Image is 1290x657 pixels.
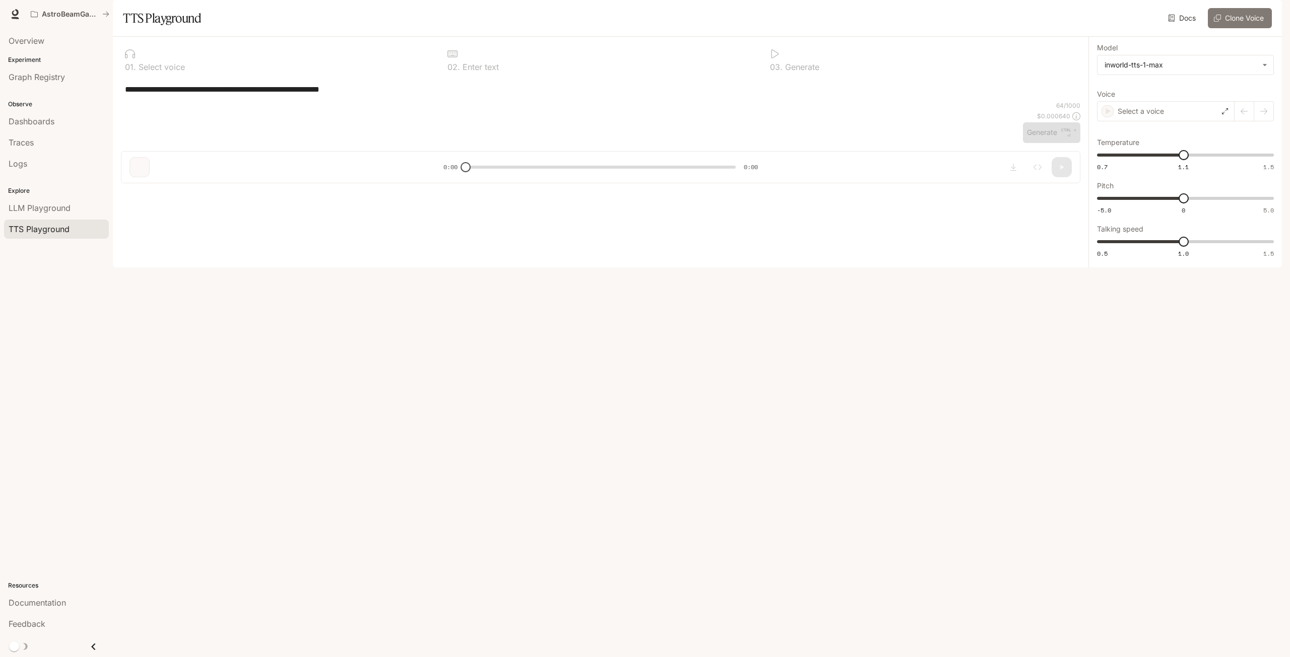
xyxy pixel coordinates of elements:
p: Enter text [460,63,499,71]
span: 1.5 [1263,163,1274,171]
span: 5.0 [1263,206,1274,214]
div: inworld-tts-1-max [1105,60,1257,70]
p: 64 / 1000 [1056,101,1080,110]
span: 0.7 [1097,163,1108,171]
p: $ 0.000640 [1037,112,1070,120]
p: AstroBeamGame [42,10,98,19]
p: Talking speed [1097,226,1143,233]
button: Clone Voice [1208,8,1272,28]
button: All workspaces [26,4,114,24]
p: Pitch [1097,182,1114,189]
p: Generate [783,63,819,71]
p: Temperature [1097,139,1139,146]
p: 0 2 . [447,63,460,71]
div: inworld-tts-1-max [1098,55,1273,75]
span: 0.5 [1097,249,1108,258]
p: 0 3 . [770,63,783,71]
span: 1.0 [1178,249,1189,258]
a: Docs [1166,8,1200,28]
span: 1.1 [1178,163,1189,171]
p: 0 1 . [125,63,136,71]
span: -5.0 [1097,206,1111,214]
p: Model [1097,44,1118,51]
p: Select a voice [1118,106,1164,116]
span: 0 [1182,206,1185,214]
p: Voice [1097,91,1115,98]
span: 1.5 [1263,249,1274,258]
p: Select voice [136,63,185,71]
h1: TTS Playground [123,8,201,28]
